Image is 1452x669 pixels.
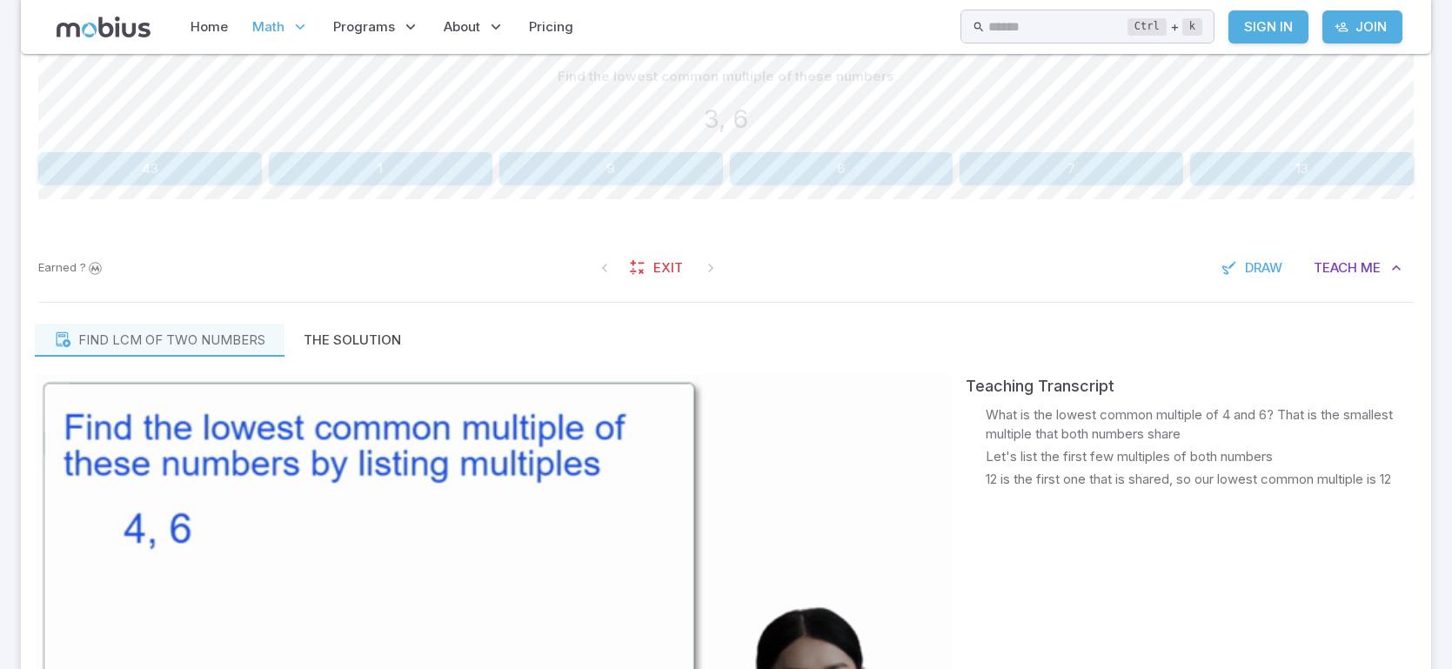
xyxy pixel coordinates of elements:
[589,252,620,284] span: On First Question
[1127,18,1167,36] kbd: Ctrl
[499,152,723,185] button: 9
[333,17,395,37] span: Programs
[38,259,104,277] p: Sign In to earn Mobius dollars
[1127,17,1202,37] div: +
[269,152,492,185] button: 1
[960,152,1183,185] button: 7
[1212,251,1295,284] button: Draw
[80,259,86,277] span: ?
[38,259,77,277] span: Earned
[1301,251,1414,284] button: TeachMe
[558,67,894,86] p: Find the lowest common multiple of these numbers
[966,374,1417,398] div: Teaching Transcript
[78,331,265,350] p: Find LCM of two numbers
[185,7,233,47] a: Home
[1314,258,1357,278] span: Teach
[986,447,1273,466] p: Let's list the first few multiples of both numbers
[1361,258,1381,278] span: Me
[1245,258,1282,278] span: Draw
[284,324,420,357] button: The Solution
[653,258,683,278] span: Exit
[704,100,748,138] h3: 3, 6
[252,17,284,37] span: Math
[444,17,480,37] span: About
[524,7,579,47] a: Pricing
[1182,18,1202,36] kbd: k
[1322,10,1402,43] a: Join
[986,470,1391,489] p: 12 is the first one that is shared, so our lowest common multiple is 12
[38,152,262,185] button: 43
[1228,10,1308,43] a: Sign In
[695,252,726,284] span: On Latest Question
[620,251,695,284] a: Exit
[730,152,954,185] button: 6
[986,405,1417,444] p: What is the lowest common multiple of 4 and 6? That is the smallest multiple that both numbers share
[1190,152,1414,185] button: 13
